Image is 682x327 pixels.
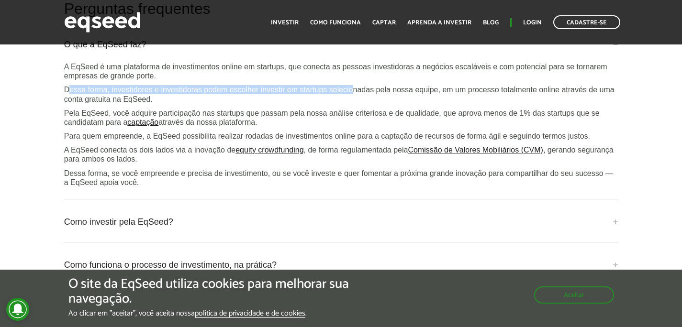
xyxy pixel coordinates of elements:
a: Como funciona [310,20,361,26]
button: Aceitar [534,286,614,304]
a: Captar [372,20,396,26]
a: Investir [271,20,299,26]
a: Como investir pela EqSeed? [64,209,618,235]
a: captação [127,119,158,126]
a: Cadastre-se [553,15,620,29]
p: Ao clicar em "aceitar", você aceita nossa . [68,309,396,318]
p: A EqSeed é uma plataforma de investimentos online em startups, que conecta as pessoas investidora... [64,62,618,80]
p: Pela EqSeed, você adquire participação nas startups que passam pela nossa análise criteriosa e de... [64,109,618,127]
a: Comissão de Valores Mobiliários (CVM) [408,146,543,154]
a: Blog [483,20,499,26]
p: Para quem empreende, a EqSeed possibilita realizar rodadas de investimentos online para a captaçã... [64,131,618,141]
h5: O site da EqSeed utiliza cookies para melhorar sua navegação. [68,277,396,306]
a: Login [523,20,542,26]
a: equity crowdfunding [235,146,303,154]
img: EqSeed [64,10,141,35]
p: A EqSeed conecta os dois lados via a inovação de , de forma regulamentada pela , gerando seguranç... [64,145,618,163]
a: Aprenda a investir [407,20,471,26]
a: Como funciona o processo de investimento, na prática? [64,252,618,278]
p: Dessa forma, investidores e investidoras podem escolher investir em startups selecionadas pela no... [64,85,618,103]
p: Dessa forma, se você empreende e precisa de investimento, ou se você investe e quer fomentar a pr... [64,169,618,187]
a: política de privacidade e de cookies [195,310,305,318]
